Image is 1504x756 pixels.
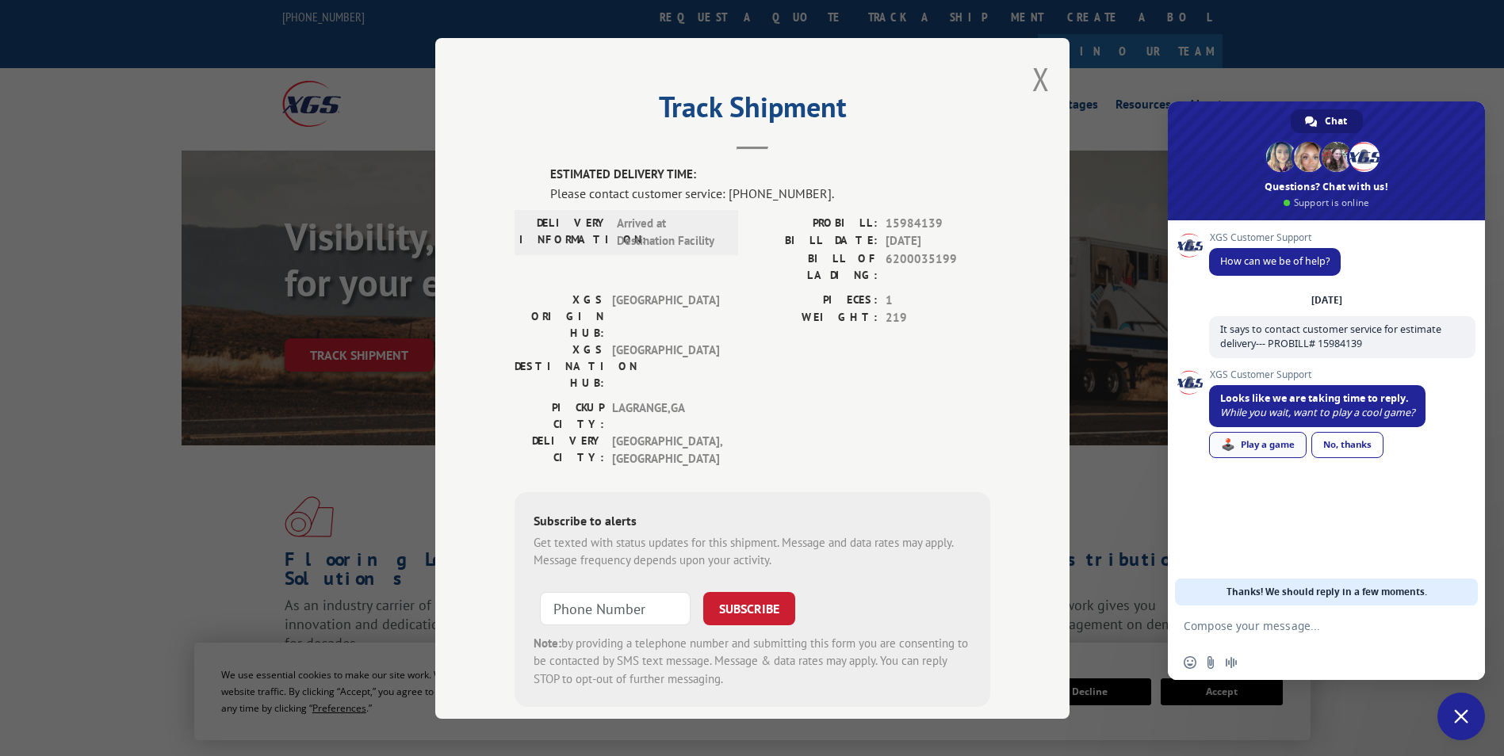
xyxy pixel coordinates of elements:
span: [GEOGRAPHIC_DATA] [612,341,719,391]
div: Please contact customer service: [PHONE_NUMBER]. [550,183,990,202]
div: Get texted with status updates for this shipment. Message and data rates may apply. Message frequ... [534,533,971,569]
span: [GEOGRAPHIC_DATA] , [GEOGRAPHIC_DATA] [612,432,719,468]
button: SUBSCRIBE [703,591,795,624]
button: Close modal [1032,58,1050,100]
a: Play a game [1209,432,1307,458]
label: BILL OF LADING: [752,250,878,283]
span: 15984139 [886,214,990,232]
a: Chat [1291,109,1363,133]
span: While you wait, want to play a cool game? [1220,406,1414,419]
span: 6200035199 [886,250,990,283]
span: Looks like we are taking time to reply. [1220,391,1409,405]
div: Subscribe to alerts [534,510,971,533]
label: XGS DESTINATION HUB: [515,341,604,391]
strong: Note: [534,635,561,650]
span: Send a file [1204,656,1217,669]
span: [DATE] [886,232,990,250]
span: LAGRANGE , GA [612,399,719,432]
span: Thanks! We should reply in a few moments. [1227,578,1427,605]
div: [DATE] [1311,296,1342,305]
label: XGS ORIGIN HUB: [515,291,604,341]
a: No, thanks [1311,432,1383,458]
label: PROBILL: [752,214,878,232]
input: Phone Number [540,591,691,624]
span: Insert an emoji [1184,656,1196,669]
span: 1 [886,291,990,309]
div: by providing a telephone number and submitting this form you are consenting to be contacted by SM... [534,634,971,688]
label: WEIGHT: [752,309,878,327]
span: [GEOGRAPHIC_DATA] [612,291,719,341]
span: XGS Customer Support [1209,369,1426,380]
span: 🕹️ [1221,438,1235,451]
span: XGS Customer Support [1209,232,1341,243]
span: How can we be of help? [1220,254,1330,268]
label: PICKUP CITY: [515,399,604,432]
span: Chat [1325,109,1347,133]
label: PIECES: [752,291,878,309]
span: It says to contact customer service for estimate delivery--- PROBILL# 15984139 [1220,323,1441,350]
label: ESTIMATED DELIVERY TIME: [550,166,990,184]
label: BILL DATE: [752,232,878,250]
label: DELIVERY INFORMATION: [519,214,609,250]
span: Arrived at Destination Facility [617,214,724,250]
span: Audio message [1225,656,1238,669]
textarea: Compose your message... [1184,605,1437,645]
a: Close chat [1437,693,1485,740]
span: 219 [886,309,990,327]
label: DELIVERY CITY: [515,432,604,468]
h2: Track Shipment [515,96,990,126]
